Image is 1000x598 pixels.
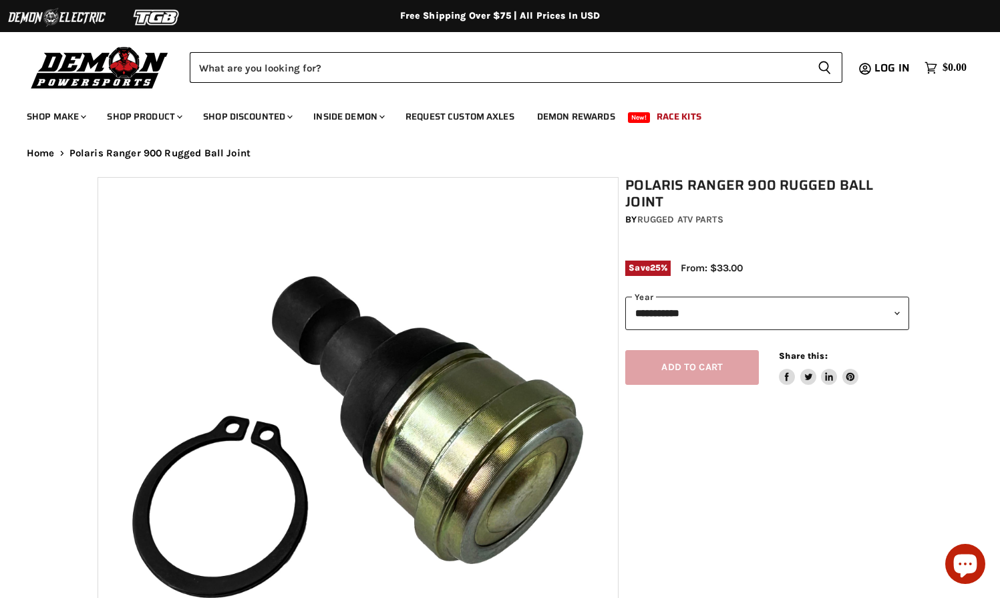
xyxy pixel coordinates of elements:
[650,263,661,273] span: 25
[647,103,711,130] a: Race Kits
[874,59,910,76] span: Log in
[17,98,963,130] ul: Main menu
[395,103,524,130] a: Request Custom Axles
[941,544,989,587] inbox-online-store-chat: Shopify online store chat
[190,52,842,83] form: Product
[69,148,251,159] span: Polaris Ranger 900 Rugged Ball Joint
[943,61,967,74] span: $0.00
[27,43,173,91] img: Demon Powersports
[807,52,842,83] button: Search
[625,261,671,275] span: Save %
[527,103,625,130] a: Demon Rewards
[303,103,393,130] a: Inside Demon
[190,52,807,83] input: Search
[918,58,973,78] a: $0.00
[27,148,55,159] a: Home
[107,5,207,30] img: TGB Logo 2
[779,351,827,361] span: Share this:
[625,297,909,329] select: year
[17,103,94,130] a: Shop Make
[637,214,723,225] a: Rugged ATV Parts
[779,350,858,386] aside: Share this:
[625,177,909,210] h1: Polaris Ranger 900 Rugged Ball Joint
[97,103,190,130] a: Shop Product
[628,112,651,123] span: New!
[7,5,107,30] img: Demon Electric Logo 2
[681,262,743,274] span: From: $33.00
[193,103,301,130] a: Shop Discounted
[868,62,918,74] a: Log in
[625,212,909,227] div: by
